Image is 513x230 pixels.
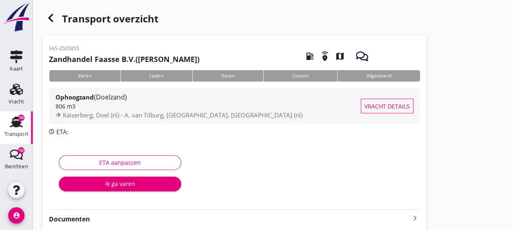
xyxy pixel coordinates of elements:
div: Varen [192,70,264,82]
i: emergency_share [313,45,336,68]
span: ETA: [56,128,69,136]
span: Vracht details [364,102,410,111]
div: Varen [49,70,120,82]
div: 10 [18,147,24,154]
button: Ik ga varen [59,177,181,191]
div: Lossen [263,70,337,82]
div: Ik ga varen [65,179,175,188]
div: Transport [4,131,29,137]
h2: ([PERSON_NAME]) [49,54,200,65]
strong: Documenten [49,215,410,224]
span: Kaiserberg, Doel (nl) - A. van Tilburg, [GEOGRAPHIC_DATA]. [GEOGRAPHIC_DATA] (nl) [63,111,302,119]
div: Berichten [5,164,28,169]
p: FAS-2505855 [49,45,200,52]
a: Ophoogzand(Doelzand)806 m3Kaiserberg, Doel (nl) - A. van Tilburg, [GEOGRAPHIC_DATA]. [GEOGRAPHIC_... [49,88,420,124]
div: Laden [120,70,192,82]
div: ETA aanpassen [66,158,174,167]
i: account_circle [8,207,24,223]
i: map [328,45,351,68]
i: keyboard_arrow_right [410,213,420,223]
div: Afgeleverd [337,70,420,82]
button: Vracht details [361,99,413,113]
strong: Ophoogzand [56,93,94,101]
div: Transport overzicht [42,10,426,29]
i: local_gas_station [298,45,321,68]
div: Kaart [10,66,23,71]
div: 10 [18,115,24,121]
button: ETA aanpassen [59,155,181,170]
img: logo-small.a267ee39.svg [2,2,31,32]
div: 806 m3 [56,102,361,111]
div: Vracht [9,99,24,104]
strong: Zandhandel Faasse B.V. [49,54,135,64]
span: (Doelzand) [94,93,127,102]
